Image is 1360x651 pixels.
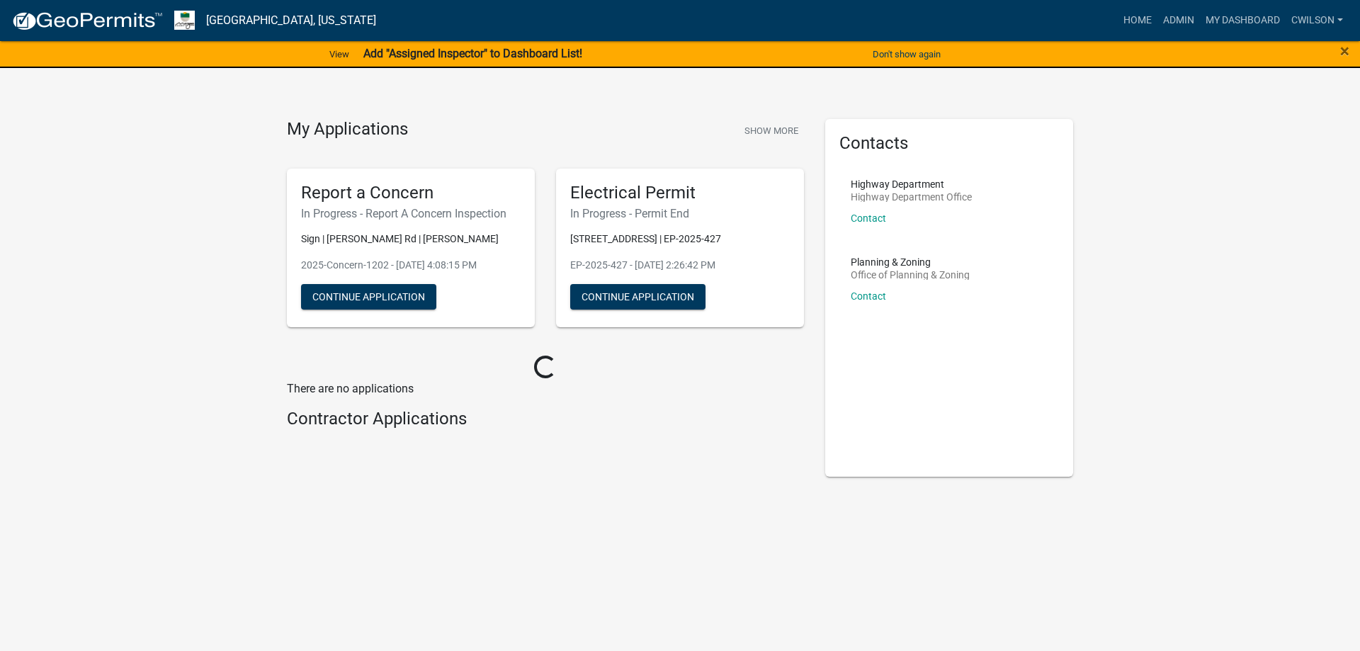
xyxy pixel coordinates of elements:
button: Continue Application [301,284,436,310]
p: Office of Planning & Zoning [851,270,970,280]
p: [STREET_ADDRESS] | EP-2025-427 [570,232,790,247]
h5: Contacts [839,133,1059,154]
p: There are no applications [287,380,804,397]
p: Sign | [PERSON_NAME] Rd | [PERSON_NAME] [301,232,521,247]
a: My Dashboard [1200,7,1286,34]
h4: Contractor Applications [287,409,804,429]
img: Morgan County, Indiana [174,11,195,30]
a: Contact [851,213,886,224]
p: 2025-Concern-1202 - [DATE] 4:08:15 PM [301,258,521,273]
a: Admin [1157,7,1200,34]
button: Continue Application [570,284,705,310]
button: Show More [739,119,804,142]
h6: In Progress - Report A Concern Inspection [301,207,521,220]
span: × [1340,41,1349,61]
strong: Add "Assigned Inspector" to Dashboard List! [363,47,582,60]
a: Contact [851,290,886,302]
p: Highway Department [851,179,972,189]
a: cwilson [1286,7,1349,34]
button: Close [1340,43,1349,60]
wm-workflow-list-section: Contractor Applications [287,409,804,435]
button: Don't show again [867,43,946,66]
h5: Electrical Permit [570,183,790,203]
h6: In Progress - Permit End [570,207,790,220]
h4: My Applications [287,119,408,140]
a: Home [1118,7,1157,34]
a: [GEOGRAPHIC_DATA], [US_STATE] [206,9,376,33]
p: EP-2025-427 - [DATE] 2:26:42 PM [570,258,790,273]
p: Highway Department Office [851,192,972,202]
p: Planning & Zoning [851,257,970,267]
a: View [324,43,355,66]
h5: Report a Concern [301,183,521,203]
